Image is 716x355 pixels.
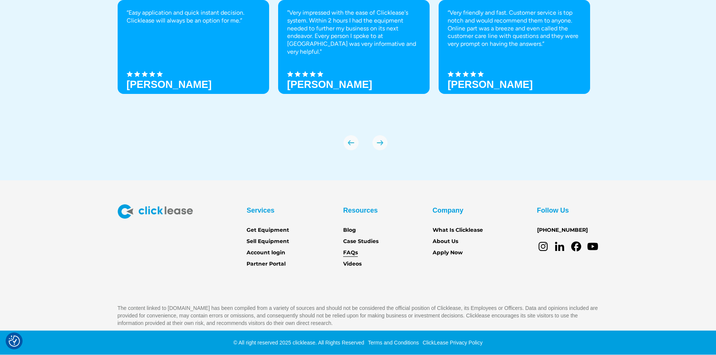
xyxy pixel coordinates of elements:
a: Partner Portal [247,260,286,268]
img: Black star icon [287,71,293,77]
a: Sell Equipment [247,237,289,246]
div: © All right reserved 2025 clicklease. All Rights Reserved [233,339,364,346]
img: Black star icon [142,71,148,77]
a: Account login [247,249,285,257]
h3: [PERSON_NAME] [448,79,533,90]
div: next slide [372,135,388,150]
a: [PHONE_NUMBER] [537,226,588,234]
a: Case Studies [343,237,378,246]
img: Clicklease logo [118,204,193,219]
div: previous slide [344,135,359,150]
img: Black star icon [478,71,484,77]
div: Company [433,204,463,216]
a: Apply Now [433,249,463,257]
img: Black star icon [157,71,163,77]
div: Follow Us [537,204,569,216]
img: Black star icon [470,71,476,77]
a: ClickLease Privacy Policy [421,340,483,346]
img: Revisit consent button [9,335,20,347]
strong: [PERSON_NAME] [287,79,372,90]
img: Black star icon [295,71,301,77]
img: Black star icon [149,71,155,77]
div: Resources [343,204,378,216]
img: arrow Icon [344,135,359,150]
img: Black star icon [127,71,133,77]
img: arrow Icon [372,135,388,150]
img: Black star icon [302,71,308,77]
a: FAQs [343,249,358,257]
p: The content linked to [DOMAIN_NAME] has been compiled from a variety of sources and should not be... [118,304,599,327]
p: “Very friendly and fast. Customer service is top notch and would recommend them to anyone. Online... [448,9,581,48]
p: "Very impressed with the ease of Clicklease's system. Within 2 hours I had the equipment needed t... [287,9,421,56]
img: Black star icon [317,71,323,77]
div: Services [247,204,274,216]
h3: [PERSON_NAME] [127,79,212,90]
img: Black star icon [134,71,140,77]
a: Blog [343,226,356,234]
img: Black star icon [455,71,461,77]
img: Black star icon [448,71,454,77]
a: Terms and Conditions [366,340,419,346]
p: “Easy application and quick instant decision. Clicklease will always be an option for me.” [127,9,260,25]
a: Videos [343,260,362,268]
img: Black star icon [310,71,316,77]
img: Black star icon [463,71,469,77]
button: Consent Preferences [9,335,20,347]
a: About Us [433,237,458,246]
a: What Is Clicklease [433,226,483,234]
a: Get Equipment [247,226,289,234]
